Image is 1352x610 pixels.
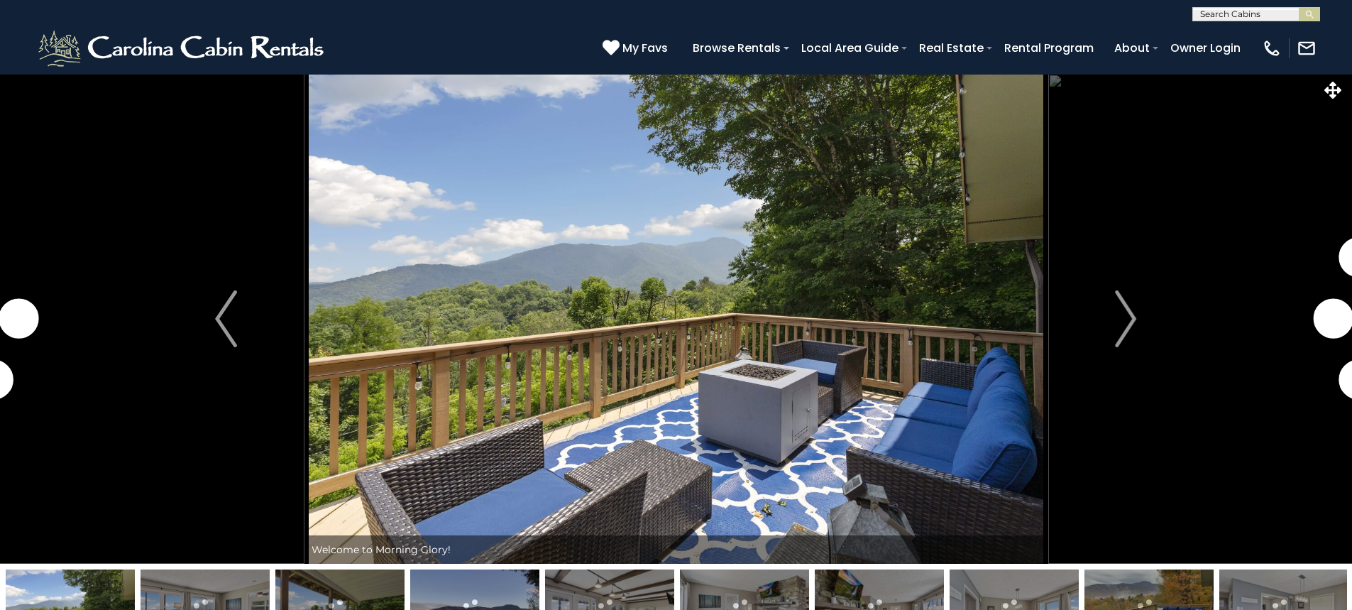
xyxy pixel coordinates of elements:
a: Rental Program [997,36,1101,60]
button: Next [1048,74,1204,564]
a: Browse Rentals [686,36,788,60]
img: mail-regular-white.png [1297,38,1317,58]
a: Owner Login [1163,36,1248,60]
img: arrow [215,290,236,347]
div: Welcome to Morning Glory! [304,535,1048,564]
button: Previous [148,74,304,564]
img: phone-regular-white.png [1262,38,1282,58]
img: arrow [1115,290,1136,347]
a: Real Estate [912,36,991,60]
img: White-1-2.png [35,27,330,70]
a: Local Area Guide [794,36,906,60]
span: My Favs [622,39,668,57]
a: About [1107,36,1157,60]
a: My Favs [603,39,671,58]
